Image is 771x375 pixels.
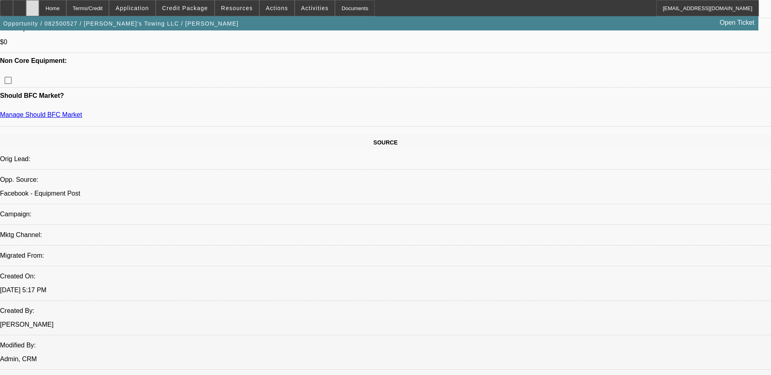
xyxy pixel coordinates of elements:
span: SOURCE [374,139,398,146]
span: Opportunity / 082500527 / [PERSON_NAME]'s Towing LLC / [PERSON_NAME] [3,20,239,27]
button: Application [109,0,155,16]
span: Application [115,5,149,11]
button: Activities [295,0,335,16]
a: Open Ticket [717,16,758,30]
button: Actions [260,0,294,16]
span: Actions [266,5,288,11]
span: Credit Package [162,5,208,11]
span: Activities [301,5,329,11]
span: Resources [221,5,253,11]
button: Resources [215,0,259,16]
button: Credit Package [156,0,214,16]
